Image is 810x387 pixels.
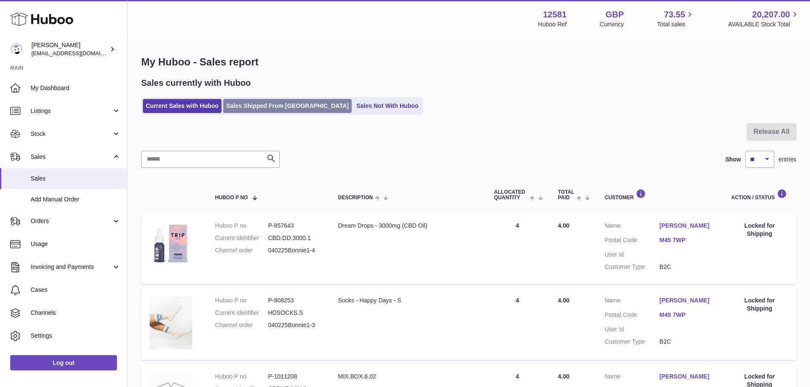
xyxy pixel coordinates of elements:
td: 4 [486,213,549,284]
dd: P-808253 [268,297,321,305]
span: Sales [31,175,121,183]
dt: Customer Type [605,338,659,346]
dd: 040225Bonnie1-4 [268,246,321,254]
span: Huboo P no [215,195,248,201]
div: Locked for Shipping [731,297,788,313]
span: Invoicing and Payments [31,263,112,271]
span: Orders [31,217,112,225]
dd: B2C [659,263,714,271]
div: Customer [605,189,714,201]
dt: Channel order [215,321,268,329]
a: Log out [10,355,117,370]
span: My Dashboard [31,84,121,92]
span: 4.00 [558,222,569,229]
dt: Name [605,222,659,232]
div: MIX.BOX.6.02 [338,373,477,381]
div: Dream Drops - 3000mg (CBD Oil) [338,222,477,230]
div: Currency [600,20,624,28]
h1: My Huboo - Sales report [141,55,796,69]
img: 1694773909.png [150,222,192,264]
span: Total paid [558,189,574,201]
dt: Current identifier [215,309,268,317]
span: AVAILABLE Stock Total [728,20,800,28]
dt: Name [605,373,659,383]
img: 125811695830058.jpg [150,297,192,349]
dd: P-1011208 [268,373,321,381]
dt: Huboo P no [215,222,268,230]
span: [EMAIL_ADDRESS][DOMAIN_NAME] [31,50,125,56]
strong: GBP [605,9,624,20]
div: Locked for Shipping [731,222,788,238]
span: Total sales [657,20,695,28]
dd: CBD.DD.3000.1 [268,234,321,242]
span: Cases [31,286,121,294]
span: Channels [31,309,121,317]
td: 4 [486,288,549,360]
strong: 12581 [543,9,567,20]
dt: Huboo P no [215,373,268,381]
a: M45 7WP [659,311,714,319]
a: [PERSON_NAME] [659,222,714,230]
div: Action / Status [731,189,788,201]
dt: Customer Type [605,263,659,271]
dt: Postal Code [605,311,659,321]
span: ALLOCATED Quantity [494,189,528,201]
div: [PERSON_NAME] [31,41,108,57]
a: 20,207.00 AVAILABLE Stock Total [728,9,800,28]
span: 20,207.00 [752,9,790,20]
span: Listings [31,107,112,115]
span: Stock [31,130,112,138]
span: 73.55 [664,9,685,20]
dd: 040225Bonnie1-3 [268,321,321,329]
dt: User Id [605,251,659,259]
img: rnash@drink-trip.com [10,43,23,56]
span: 4.00 [558,297,569,304]
span: Description [338,195,373,201]
dt: Huboo P no [215,297,268,305]
h2: Sales currently with Huboo [141,77,251,89]
div: Huboo Ref [538,20,567,28]
a: [PERSON_NAME] [659,297,714,305]
a: Sales Shipped From [GEOGRAPHIC_DATA] [223,99,352,113]
label: Show [725,155,741,164]
dd: HDSOCKS.S [268,309,321,317]
dt: Current identifier [215,234,268,242]
span: Settings [31,332,121,340]
a: [PERSON_NAME] [659,373,714,381]
dt: User Id [605,325,659,333]
dd: P-857643 [268,222,321,230]
span: Sales [31,153,112,161]
a: Sales Not With Huboo [353,99,421,113]
span: entries [779,155,796,164]
dt: Channel order [215,246,268,254]
span: Usage [31,240,121,248]
dd: B2C [659,338,714,346]
dt: Postal Code [605,236,659,246]
a: M45 7WP [659,236,714,244]
span: Add Manual Order [31,195,121,203]
a: 73.55 Total sales [657,9,695,28]
div: Socks - Happy Days - S [338,297,477,305]
dt: Name [605,297,659,307]
span: 4.00 [558,373,569,380]
a: Current Sales with Huboo [143,99,222,113]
